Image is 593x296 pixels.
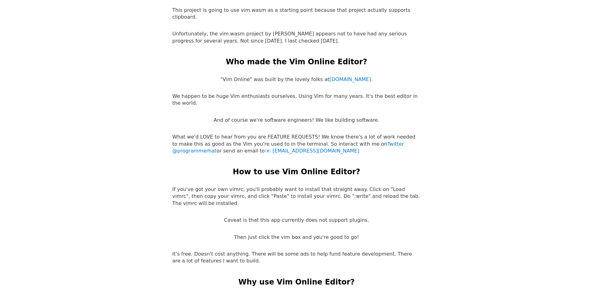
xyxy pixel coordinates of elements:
[172,30,421,44] p: Unfortunately, the vim.wasm project by [PERSON_NAME] appears not to have had any serious progress...
[172,93,421,107] p: We happen to be huge Vim enthusiasts ourselves. Using Vim for many years. It's the best editor in...
[233,167,360,177] h2: How to use Vim Online Editor?
[172,7,421,21] p: This project is going to use vim.wasm as a starting point because that project actually supports ...
[220,76,373,83] p: "Vim Online" was built by the lovely folks at .
[234,234,359,241] p: Then just click the vim box and you're good to go!
[172,134,421,154] p: What we'd LOVE to hear from you are FEATURE REQUESTS! We know there's a lot of work needed to mak...
[329,76,371,82] a: [DOMAIN_NAME]
[172,186,421,207] p: If you've got your own vimrc, you'll probably want to install that straight away. Click on "Load ...
[214,117,379,124] p: And of course we're software engineers! We like building software.
[238,277,355,288] h2: Why use Vim Online Editor?
[172,251,421,265] p: It's free. Doesn't cost anything. There will be some ads to help fund feature development. There ...
[226,57,367,67] h2: Who made the Vim Online Editor?
[224,217,369,224] p: Caveat is that this app currently does not support plugins.
[265,148,360,154] a: [EMAIL_ADDRESS][DOMAIN_NAME]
